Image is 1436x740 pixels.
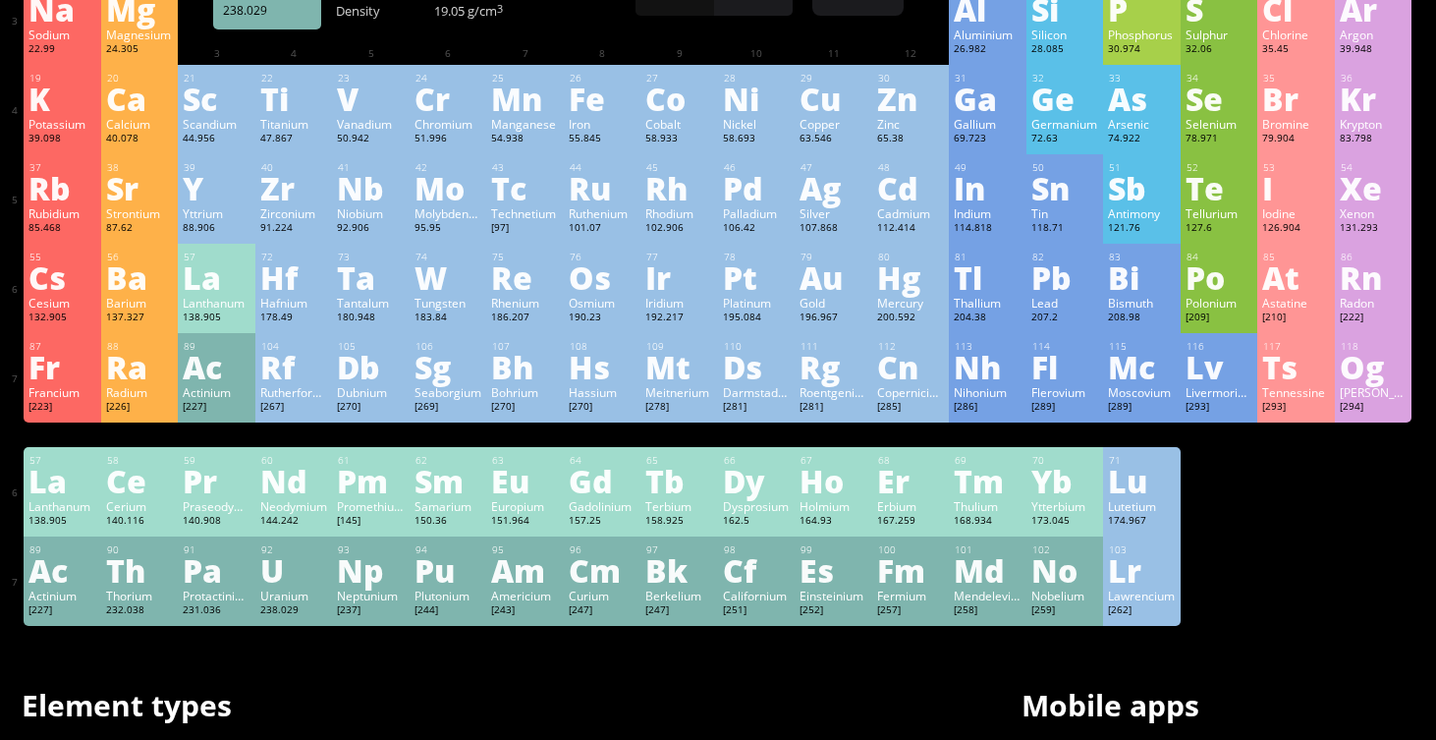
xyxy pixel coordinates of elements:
div: 208.98 [1108,311,1176,326]
div: 186.207 [491,311,559,326]
div: Hs [569,351,636,382]
div: 30 [878,72,945,85]
div: 43 [492,161,559,174]
div: I [1262,172,1330,203]
div: Argon [1340,27,1408,42]
div: Arsenic [1108,116,1176,132]
div: 29 [801,72,867,85]
div: Pb [1031,261,1099,293]
div: 48 [878,161,945,174]
div: Zirconium [260,205,328,221]
div: Tungsten [414,295,482,311]
div: Rhenium [491,295,559,311]
div: 74 [415,251,482,263]
div: Vanadium [337,116,405,132]
div: Y [183,172,250,203]
div: 54.938 [491,132,559,147]
div: 21 [184,72,250,85]
div: 80 [878,251,945,263]
div: 126.904 [1262,221,1330,237]
div: Os [569,261,636,293]
div: 40 [261,161,328,174]
div: 107.868 [800,221,867,237]
div: 51 [1109,161,1176,174]
div: Strontium [106,205,174,221]
div: Silicon [1031,27,1099,42]
div: 113 [955,340,1022,353]
div: Titanium [260,116,328,132]
div: 196.967 [800,311,867,326]
div: 52 [1187,161,1253,174]
div: 42 [415,161,482,174]
div: 118 [1341,340,1408,353]
div: 91.224 [260,221,328,237]
div: Nickel [723,116,791,132]
div: Potassium [28,116,96,132]
div: Silver [800,205,867,221]
div: Rubidium [28,205,96,221]
div: 19.05 g/cm [434,2,532,20]
div: Ba [106,261,174,293]
div: Te [1186,172,1253,203]
div: W [414,261,482,293]
div: Sc [183,83,250,114]
div: Cadmium [877,205,945,221]
div: [226] [106,400,174,416]
div: Sb [1108,172,1176,203]
div: Gallium [954,116,1022,132]
div: Zinc [877,116,945,132]
sup: 3 [497,2,503,16]
div: Ni [723,83,791,114]
div: 95.95 [414,221,482,237]
div: [223] [28,400,96,416]
div: 87 [29,340,96,353]
div: 38 [107,161,174,174]
div: 31 [955,72,1022,85]
div: 192.217 [645,311,713,326]
div: 37 [29,161,96,174]
div: Moscovium [1108,384,1176,400]
div: 39.098 [28,132,96,147]
div: 36 [1341,72,1408,85]
div: Ds [723,351,791,382]
div: 47.867 [260,132,328,147]
div: Ra [106,351,174,382]
div: 24.305 [106,42,174,58]
div: Molybdenum [414,205,482,221]
div: 81 [955,251,1022,263]
div: 78.971 [1186,132,1253,147]
div: 74.922 [1108,132,1176,147]
div: 69.723 [954,132,1022,147]
div: 112 [878,340,945,353]
div: Sn [1031,172,1099,203]
div: 108 [570,340,636,353]
div: Au [800,261,867,293]
div: In [954,172,1022,203]
div: 50 [1032,161,1099,174]
div: 32.06 [1186,42,1253,58]
div: Ir [645,261,713,293]
div: 53 [1263,161,1330,174]
div: 87.62 [106,221,174,237]
div: 27 [646,72,713,85]
div: Yttrium [183,205,250,221]
div: Ts [1262,351,1330,382]
div: 92.906 [337,221,405,237]
div: Lv [1186,351,1253,382]
div: 28 [724,72,791,85]
div: 76 [570,251,636,263]
div: 24 [415,72,482,85]
div: Radon [1340,295,1408,311]
div: Cd [877,172,945,203]
div: 132.905 [28,311,96,326]
div: 84 [1187,251,1253,263]
div: Mc [1108,351,1176,382]
div: Niobium [337,205,405,221]
div: 35 [1263,72,1330,85]
div: Kr [1340,83,1408,114]
div: 63.546 [800,132,867,147]
div: 19 [29,72,96,85]
div: Phosphorus [1108,27,1176,42]
div: 238.029 [223,2,311,18]
div: Mn [491,83,559,114]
